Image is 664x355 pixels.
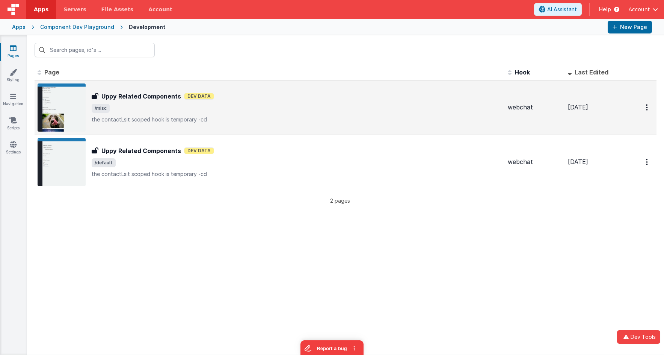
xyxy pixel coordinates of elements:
[617,330,660,344] button: Dev Tools
[568,158,588,165] span: [DATE]
[34,6,48,13] span: Apps
[12,23,26,31] div: Apps
[40,23,114,31] div: Component Dev Playground
[628,6,658,13] button: Account
[92,158,116,167] span: /default
[547,6,577,13] span: AI Assistant
[92,104,110,113] span: /misc
[568,103,588,111] span: [DATE]
[35,43,155,57] input: Search pages, id's ...
[101,146,181,155] h3: Uppy Related Components
[575,68,608,76] span: Last Edited
[101,92,181,101] h3: Uppy Related Components
[608,21,652,33] button: New Page
[628,6,650,13] span: Account
[44,68,59,76] span: Page
[508,158,562,166] div: webchat
[92,170,502,178] p: the contactLsit scoped hook is temporary -cd
[184,147,214,154] span: Dev Data
[508,103,562,112] div: webchat
[515,68,530,76] span: Hook
[184,93,214,100] span: Dev Data
[641,100,653,115] button: Options
[129,23,166,31] div: Development
[599,6,611,13] span: Help
[92,116,502,123] p: the contactLsit scoped hook is temporary -cd
[101,6,134,13] span: File Assets
[534,3,582,16] button: AI Assistant
[35,197,645,205] p: 2 pages
[63,6,86,13] span: Servers
[641,154,653,170] button: Options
